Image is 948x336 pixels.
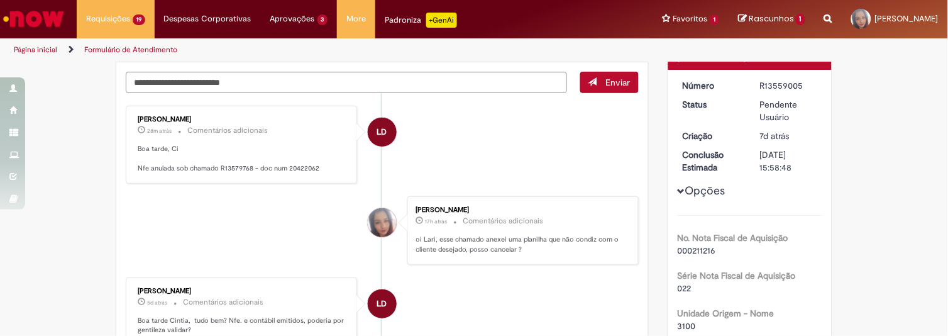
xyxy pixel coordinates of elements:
span: 022 [678,283,692,294]
b: Unidade Origem - Nome [678,308,774,319]
span: More [346,13,366,25]
span: 17h atrás [426,218,448,225]
time: 23/09/2025 13:22:22 [759,130,789,142]
a: Formulário de Atendimento [84,45,177,55]
small: Comentários adicionais [463,216,544,227]
div: Cintia De Castro Loredo [368,208,397,237]
div: [PERSON_NAME] [138,288,347,295]
button: Enviar [580,72,639,93]
b: No. Nota Fiscal de Aquisição [678,232,788,244]
div: 23/09/2025 13:22:22 [759,130,818,142]
span: 5d atrás [147,299,167,306]
span: Aprovações [270,13,315,25]
dt: Status [673,98,751,111]
span: 3 [317,14,328,25]
span: 000211216 [678,245,716,256]
span: 1 [796,14,805,25]
dt: Criação [673,130,751,142]
span: Enviar [606,77,631,88]
p: oi Lari, esse chamado anexei uma planilha que não condiz com o cliente desejado, posso cancelar ? [416,235,626,254]
dt: Conclusão Estimada [673,148,751,174]
p: Boa tarde, Ci Nfe anulada sob chamado R13579768 - doc num 20422062 [138,144,347,174]
p: +GenAi [426,13,457,28]
time: 25/09/2025 17:21:48 [147,299,167,306]
div: R13559005 [759,79,818,92]
dt: Número [673,79,751,92]
span: 3100 [678,320,696,332]
span: Favoritos [673,13,708,25]
div: [PERSON_NAME] [138,116,347,123]
b: Série Nota Fiscal de Aquisição [678,270,796,281]
div: Padroniza [385,13,457,28]
ul: Trilhas de página [9,38,622,62]
span: 7d atrás [759,130,789,142]
div: Larissa Davide [368,118,397,147]
small: Comentários adicionais [187,125,268,136]
time: 30/09/2025 09:48:38 [147,127,172,135]
time: 29/09/2025 16:58:10 [426,218,448,225]
div: Larissa Davide [368,289,397,318]
span: 28m atrás [147,127,172,135]
div: [PERSON_NAME] [416,206,626,214]
small: Comentários adicionais [183,297,263,308]
span: LD [377,289,387,319]
a: Rascunhos [738,13,805,25]
span: Requisições [86,13,130,25]
span: Despesas Corporativas [164,13,251,25]
span: 19 [133,14,145,25]
span: LD [377,117,387,147]
div: [DATE] 15:58:48 [759,148,818,174]
span: 1 [710,14,720,25]
div: Pendente Usuário [759,98,818,123]
span: Rascunhos [749,13,794,25]
a: Página inicial [14,45,57,55]
textarea: Digite sua mensagem aqui... [126,72,567,93]
span: [PERSON_NAME] [875,13,939,24]
img: ServiceNow [1,6,66,31]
